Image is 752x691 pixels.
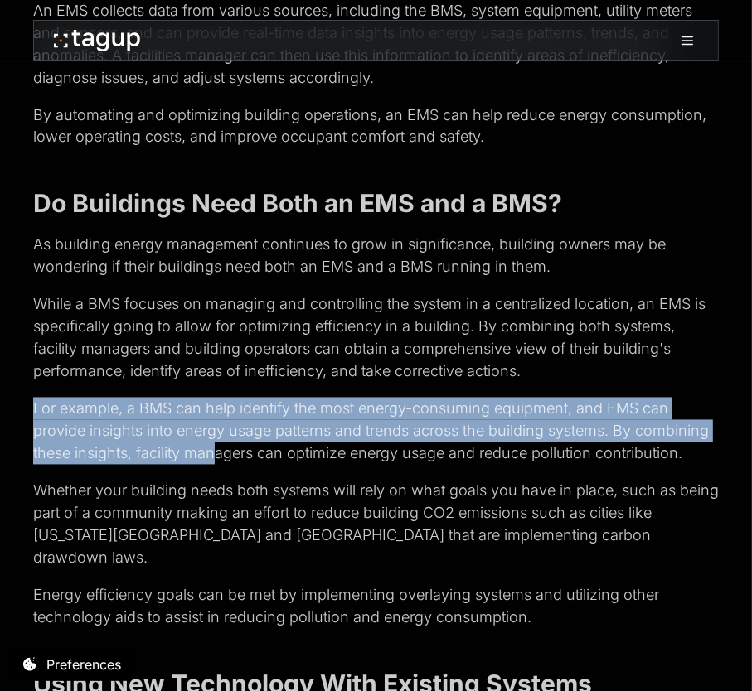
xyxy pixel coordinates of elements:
[46,655,121,674] div: Preferences
[33,480,719,569] p: Whether your building needs both systems will rely on what goals you have in place, such as being...
[33,398,719,465] p: For example, a BMS can help identify the most energy-consuming equipment, and EMS can provide ins...
[33,104,719,148] p: By automating and optimizing building operations, an EMS can help reduce energy consumption, lowe...
[33,189,562,219] strong: Do Buildings Need Both an EMS and a BMS?
[33,293,719,383] p: While a BMS focuses on managing and controlling the system in a centralized location, an EMS is s...
[33,584,719,629] p: Energy efficiency goals can be met by implementing overlaying systems and utilizing other technol...
[33,234,719,278] p: As building energy management continues to grow in significance, building owners may be wondering...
